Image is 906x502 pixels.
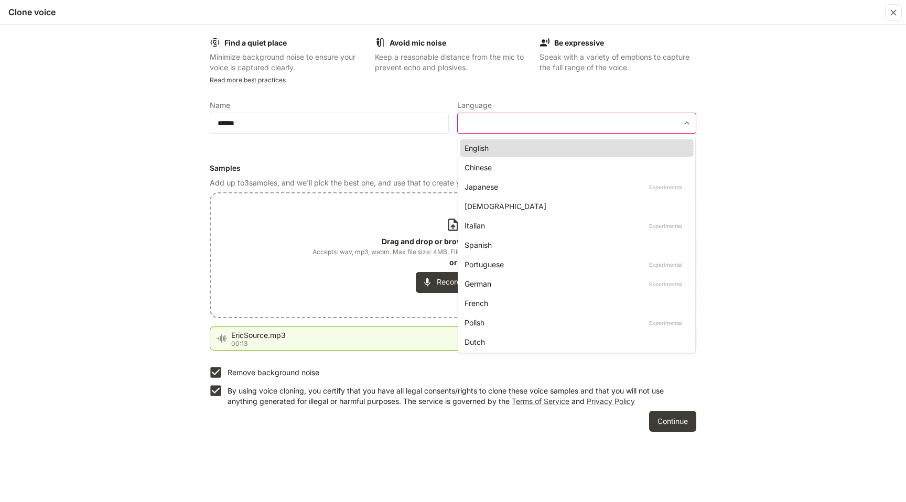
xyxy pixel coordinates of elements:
p: Experimental [647,260,685,269]
p: Experimental [647,182,685,192]
p: Experimental [647,318,685,328]
div: German [465,278,685,289]
div: Polish [465,317,685,328]
p: Experimental [647,279,685,289]
div: Portuguese [465,259,685,270]
div: Chinese [465,162,685,173]
div: Italian [465,220,685,231]
div: Japanese [465,181,685,192]
div: Dutch [465,336,685,347]
div: [DEMOGRAPHIC_DATA] [465,201,685,212]
p: Experimental [647,221,685,231]
div: English [465,143,685,154]
div: French [465,298,685,309]
div: Spanish [465,239,685,250]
